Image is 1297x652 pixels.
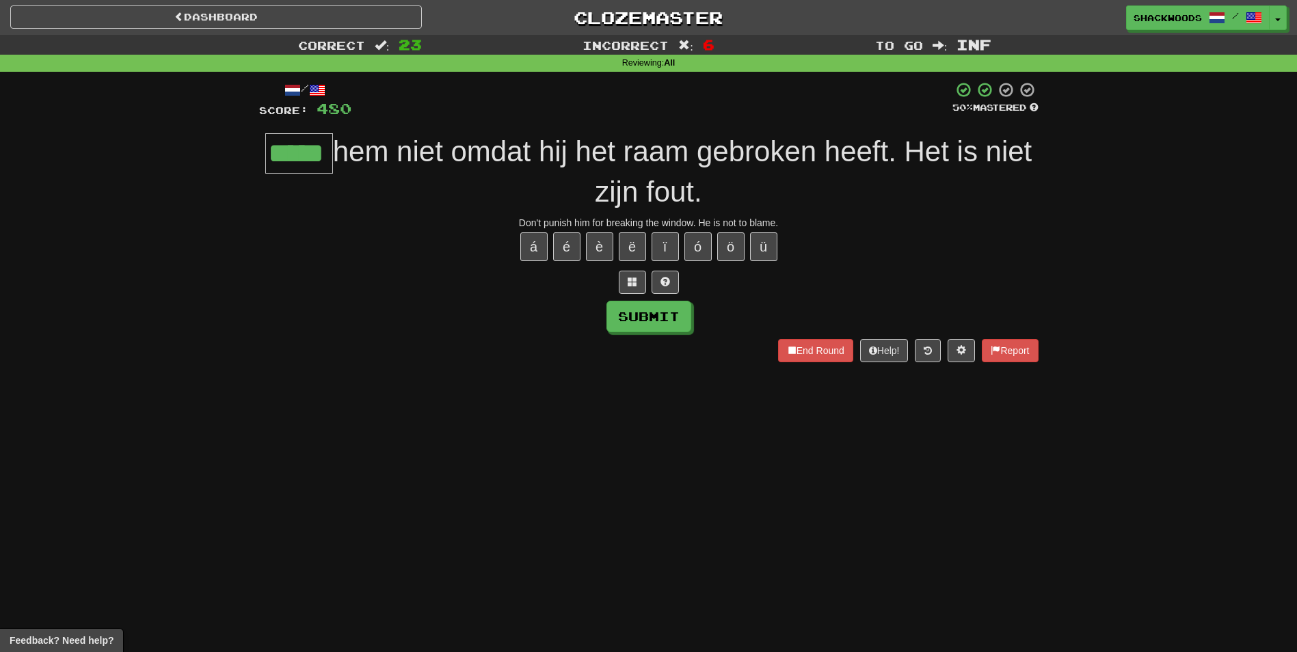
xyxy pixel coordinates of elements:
a: Clozemaster [442,5,854,29]
span: Open feedback widget [10,634,113,647]
span: : [933,40,948,51]
button: ö [717,232,745,261]
span: / [1232,11,1239,21]
button: é [553,232,580,261]
button: End Round [778,339,853,362]
span: : [678,40,693,51]
button: è [586,232,613,261]
button: Help! [860,339,909,362]
span: To go [875,38,923,52]
span: Score: [259,105,308,116]
span: ShackWoods [1134,12,1202,24]
strong: All [664,58,675,68]
span: 480 [317,100,351,117]
div: Don't punish him for breaking the window. He is not to blame. [259,216,1039,230]
button: Single letter hint - you only get 1 per sentence and score half the points! alt+h [652,271,679,294]
span: Inf [957,36,991,53]
span: Correct [298,38,365,52]
span: 23 [399,36,422,53]
button: Report [982,339,1038,362]
span: 6 [703,36,714,53]
button: ï [652,232,679,261]
a: ShackWoods / [1126,5,1270,30]
div: Mastered [952,102,1039,114]
button: ü [750,232,777,261]
span: 50 % [952,102,973,113]
a: Dashboard [10,5,422,29]
button: ë [619,232,646,261]
span: hem niet omdat hij het raam gebroken heeft. Het is niet zijn fout. [333,135,1032,208]
span: : [375,40,390,51]
span: Incorrect [583,38,669,52]
button: Switch sentence to multiple choice alt+p [619,271,646,294]
button: Round history (alt+y) [915,339,941,362]
button: á [520,232,548,261]
button: ó [684,232,712,261]
div: / [259,81,351,98]
button: Submit [606,301,691,332]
